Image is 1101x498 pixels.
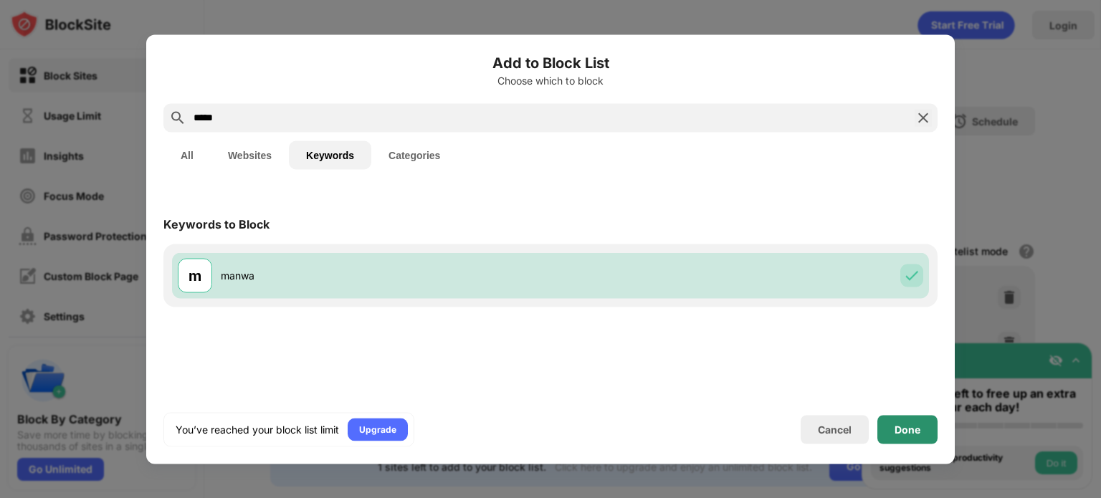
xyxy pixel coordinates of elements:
[221,268,550,283] div: manwa
[163,140,211,169] button: All
[163,216,270,231] div: Keywords to Block
[371,140,457,169] button: Categories
[163,75,938,86] div: Choose which to block
[211,140,289,169] button: Websites
[289,140,371,169] button: Keywords
[169,109,186,126] img: search.svg
[915,109,932,126] img: search-close
[818,423,852,436] div: Cancel
[359,422,396,436] div: Upgrade
[189,264,201,286] div: m
[163,52,938,73] h6: Add to Block List
[176,422,339,436] div: You’ve reached your block list limit
[895,423,920,435] div: Done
